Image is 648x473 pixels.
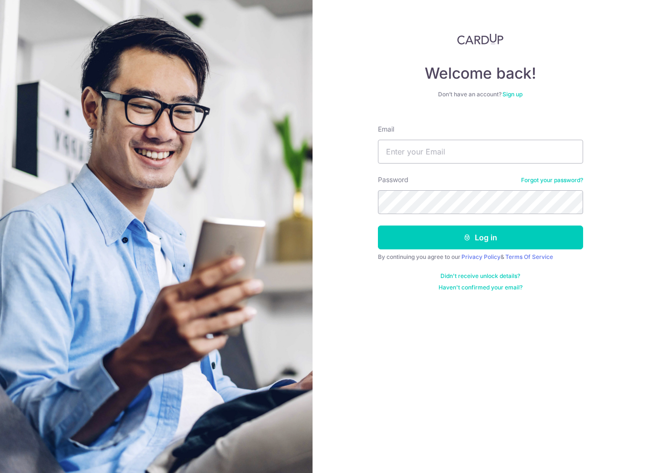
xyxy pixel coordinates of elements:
[457,33,504,45] img: CardUp Logo
[378,124,394,134] label: Email
[378,226,583,249] button: Log in
[502,91,523,98] a: Sign up
[378,253,583,261] div: By continuing you agree to our &
[378,91,583,98] div: Don’t have an account?
[461,253,501,260] a: Privacy Policy
[439,284,523,291] a: Haven't confirmed your email?
[378,175,408,185] label: Password
[505,253,553,260] a: Terms Of Service
[378,140,583,164] input: Enter your Email
[521,176,583,184] a: Forgot your password?
[440,272,520,280] a: Didn't receive unlock details?
[378,64,583,83] h4: Welcome back!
